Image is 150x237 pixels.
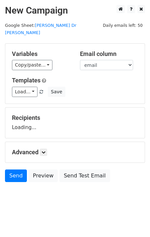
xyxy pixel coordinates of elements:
a: Load... [12,87,37,97]
h5: Variables [12,50,70,58]
a: Send [5,169,27,182]
h5: Recipients [12,114,138,121]
small: Google Sheet: [5,23,76,35]
h5: Email column [80,50,138,58]
div: Loading... [12,114,138,131]
a: Copy/paste... [12,60,52,70]
a: Preview [29,169,58,182]
h5: Advanced [12,149,138,156]
h2: New Campaign [5,5,145,16]
a: Daily emails left: 50 [101,23,145,28]
button: Save [48,87,65,97]
a: Templates [12,77,40,84]
a: Send Test Email [59,169,110,182]
a: [PERSON_NAME] Dr [PERSON_NAME] [5,23,76,35]
span: Daily emails left: 50 [101,22,145,29]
